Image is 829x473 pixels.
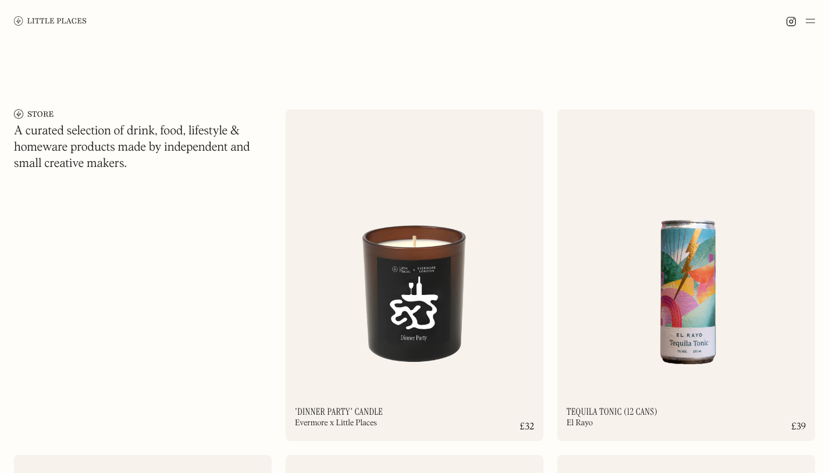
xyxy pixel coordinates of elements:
h2: Tequila Tonic (12 cans) [567,407,657,417]
img: 684bd0672f53f3bb2a769dc7_Tequila%20Tonic.png [557,109,815,389]
div: Evermore x Little Places [295,419,377,427]
div: £32 [520,422,534,432]
img: 6821a401155898ffc9efaafb_Evermore.png [286,109,543,389]
div: El Rayo [567,419,593,427]
div: £39 [791,422,806,432]
h2: 'Dinner Party' Candle [295,407,383,417]
h1: A curated selection of drink, food, lifestyle & homeware products made by independent and small c... [14,123,272,172]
